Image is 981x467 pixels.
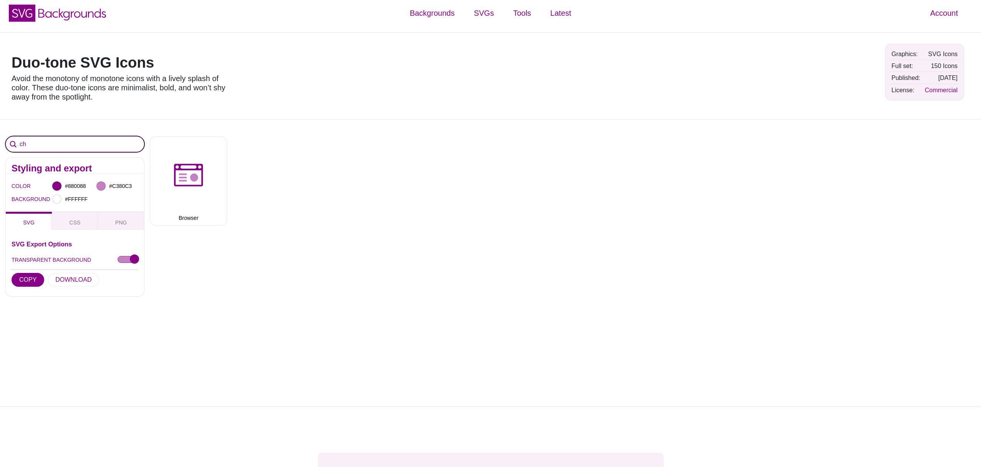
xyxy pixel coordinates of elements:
a: Tools [503,2,541,25]
label: TRANSPARENT BACKGROUND [12,255,91,265]
td: 150 Icons [923,60,959,71]
a: Account [921,2,968,25]
input: Search Icons [6,136,144,152]
a: SVGs [464,2,503,25]
td: SVG Icons [923,48,959,60]
span: PNG [115,219,127,226]
label: COLOR [12,181,21,191]
h3: SVG Export Options [12,241,138,247]
button: Browser [150,136,227,225]
button: DOWNLOAD [48,273,99,287]
h2: Styling and export [12,165,138,171]
span: CSS [70,219,81,226]
a: Commercial [925,87,958,93]
td: [DATE] [923,72,959,83]
a: Latest [541,2,581,25]
td: License: [890,85,922,96]
td: Graphics: [890,48,922,60]
label: BACKGROUND [12,194,21,204]
button: COPY [12,273,44,287]
h1: Duo-tone SVG Icons [12,55,231,70]
td: Full set: [890,60,922,71]
button: CSS [52,212,98,229]
td: Published: [890,72,922,83]
button: PNG [98,212,144,229]
a: Backgrounds [400,2,464,25]
p: Avoid the monotony of monotone icons with a lively splash of color. These duo-tone icons are mini... [12,74,231,101]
